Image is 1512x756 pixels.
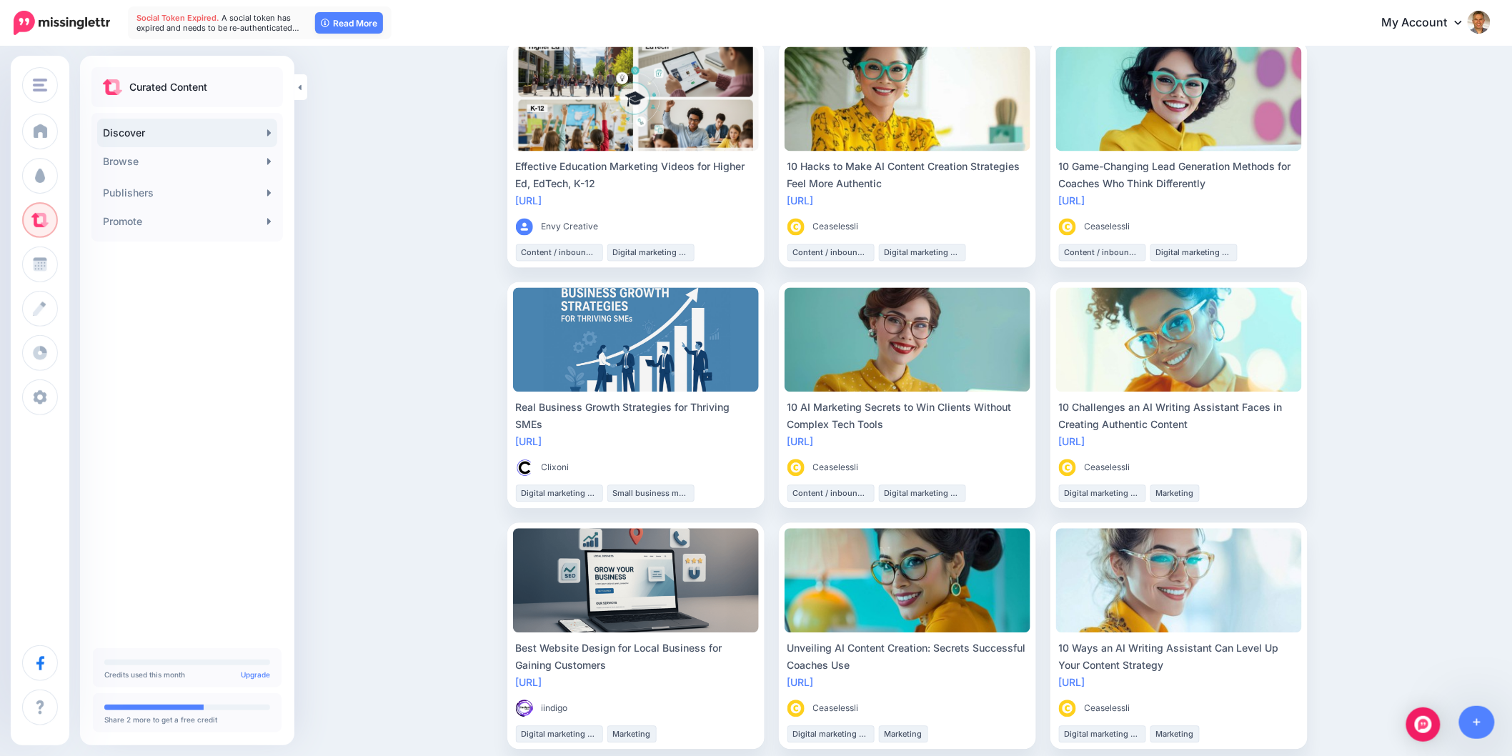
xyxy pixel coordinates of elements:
[813,220,859,234] span: Ceaselessli
[787,399,1028,434] div: 10 AI Marketing Secrets to Win Clients Without Complex Tech Tools
[33,79,47,91] img: menu.png
[516,640,756,675] div: Best Website Design for Local Business for Gaining Customers
[1059,700,1076,717] img: MQSJWLHJCKXV2AQVWKGQBXABK9I9LYSZ_thumb.gif
[97,119,277,147] a: Discover
[97,147,277,176] a: Browse
[1059,459,1076,477] img: MQSJWLHJCKXV2AQVWKGQBXABK9I9LYSZ_thumb.gif
[1085,461,1130,475] span: Ceaselessli
[787,436,814,448] a: [URL]
[14,11,110,35] img: Missinglettr
[787,219,805,236] img: MQSJWLHJCKXV2AQVWKGQBXABK9I9LYSZ_thumb.gif
[879,485,966,502] li: Digital marketing strategy
[787,677,814,689] a: [URL]
[1059,244,1146,262] li: Content / inbound marketing
[607,244,695,262] li: Digital marketing strategy
[1059,195,1085,207] a: [URL]
[516,159,756,193] div: Effective Education Marketing Videos for Higher Ed, EdTech, K-12
[516,726,603,743] li: Digital marketing strategy
[879,244,966,262] li: Digital marketing strategy
[516,677,542,689] a: [URL]
[813,702,859,716] span: Ceaselessli
[516,485,603,502] li: Digital marketing strategy
[787,244,875,262] li: Content / inbound marketing
[516,436,542,448] a: [URL]
[879,726,928,743] li: Marketing
[1150,485,1200,502] li: Marketing
[1059,219,1076,236] img: MQSJWLHJCKXV2AQVWKGQBXABK9I9LYSZ_thumb.gif
[103,79,122,95] img: curate.png
[607,485,695,502] li: Small business marketing
[516,700,533,717] img: 90130087_138905510995911_3962926002866225152_n-bsa101117_thumb.png
[516,219,533,236] img: user_default_image.png
[1059,726,1146,743] li: Digital marketing strategy
[1406,707,1441,742] div: Open Intercom Messenger
[1059,485,1146,502] li: Digital marketing strategy
[1085,220,1130,234] span: Ceaselessli
[136,13,299,33] span: A social token has expired and needs to be re-authenticated…
[516,459,533,477] img: C5B5GRH302YLWML0MRA5SM2Q14RORXU0_thumb.png
[315,12,383,34] a: Read More
[787,485,875,502] li: Content / inbound marketing
[1059,399,1299,434] div: 10 Challenges an AI Writing Assistant Faces in Creating Authentic Content
[607,726,657,743] li: Marketing
[516,195,542,207] a: [URL]
[97,179,277,207] a: Publishers
[787,726,875,743] li: Digital marketing strategy
[516,399,756,434] div: Real Business Growth Strategies for Thriving SMEs
[1368,6,1491,41] a: My Account
[97,207,277,236] a: Promote
[1059,677,1085,689] a: [URL]
[542,220,599,234] span: Envy Creative
[1059,640,1299,675] div: 10 Ways an AI Writing Assistant Can Level Up Your Content Strategy
[516,244,603,262] li: Content / inbound marketing
[787,459,805,477] img: MQSJWLHJCKXV2AQVWKGQBXABK9I9LYSZ_thumb.gif
[129,79,207,96] p: Curated Content
[136,13,219,23] span: Social Token Expired.
[1150,726,1200,743] li: Marketing
[813,461,859,475] span: Ceaselessli
[542,461,570,475] span: Clixoni
[787,700,805,717] img: MQSJWLHJCKXV2AQVWKGQBXABK9I9LYSZ_thumb.gif
[1085,702,1130,716] span: Ceaselessli
[542,702,568,716] span: iindigo
[787,159,1028,193] div: 10 Hacks to Make AI Content Creation Strategies Feel More Authentic
[1059,436,1085,448] a: [URL]
[1059,159,1299,193] div: 10 Game-Changing Lead Generation Methods for Coaches Who Think Differently
[1150,244,1238,262] li: Digital marketing strategy
[787,640,1028,675] div: Unveiling AI Content Creation: Secrets Successful Coaches Use
[787,195,814,207] a: [URL]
